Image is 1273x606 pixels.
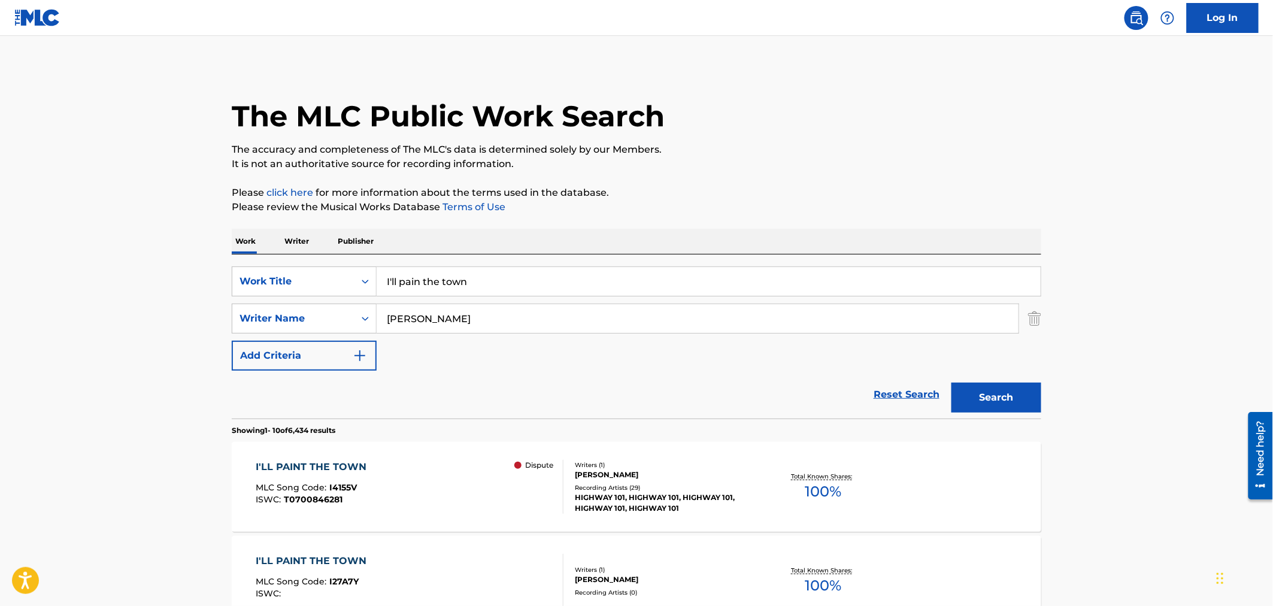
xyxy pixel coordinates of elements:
span: MLC Song Code : [256,482,330,493]
img: help [1160,11,1175,25]
img: search [1129,11,1144,25]
span: 100 % [805,575,841,596]
span: MLC Song Code : [256,576,330,587]
img: 9d2ae6d4665cec9f34b9.svg [353,349,367,363]
p: The accuracy and completeness of The MLC's data is determined solely by our Members. [232,143,1041,157]
div: Help [1156,6,1180,30]
a: I'LL PAINT THE TOWNMLC Song Code:I4155VISWC:T0700846281 DisputeWriters (1)[PERSON_NAME]Recording ... [232,442,1041,532]
p: Work [232,229,259,254]
a: click here [266,187,313,198]
span: T0700846281 [284,494,343,505]
div: Drag [1217,560,1224,596]
p: Publisher [334,229,377,254]
div: Writer Name [240,311,347,326]
div: Recording Artists ( 29 ) [575,483,756,492]
div: HIGHWAY 101, HIGHWAY 101, HIGHWAY 101, HIGHWAY 101, HIGHWAY 101 [575,492,756,514]
p: Total Known Shares: [791,566,855,575]
a: Terms of Use [440,201,505,213]
span: I27A7Y [330,576,359,587]
div: Writers ( 1 ) [575,460,756,469]
h1: The MLC Public Work Search [232,98,665,134]
p: Total Known Shares: [791,472,855,481]
div: Recording Artists ( 0 ) [575,588,756,597]
p: Please review the Musical Works Database [232,200,1041,214]
a: Reset Search [868,381,945,408]
button: Search [951,383,1041,413]
button: Add Criteria [232,341,377,371]
a: Log In [1187,3,1259,33]
p: Dispute [525,460,553,471]
img: MLC Logo [14,9,60,26]
div: I'LL PAINT THE TOWN [256,554,373,568]
p: Please for more information about the terms used in the database. [232,186,1041,200]
div: [PERSON_NAME] [575,469,756,480]
span: 100 % [805,481,841,502]
div: I'LL PAINT THE TOWN [256,460,373,474]
img: Delete Criterion [1028,304,1041,334]
span: I4155V [330,482,357,493]
span: ISWC : [256,588,284,599]
p: It is not an authoritative source for recording information. [232,157,1041,171]
iframe: Resource Center [1239,407,1273,504]
form: Search Form [232,266,1041,419]
p: Writer [281,229,313,254]
iframe: Chat Widget [1213,549,1273,606]
a: Public Search [1125,6,1148,30]
div: Work Title [240,274,347,289]
p: Showing 1 - 10 of 6,434 results [232,425,335,436]
div: [PERSON_NAME] [575,574,756,585]
span: ISWC : [256,494,284,505]
div: Writers ( 1 ) [575,565,756,574]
